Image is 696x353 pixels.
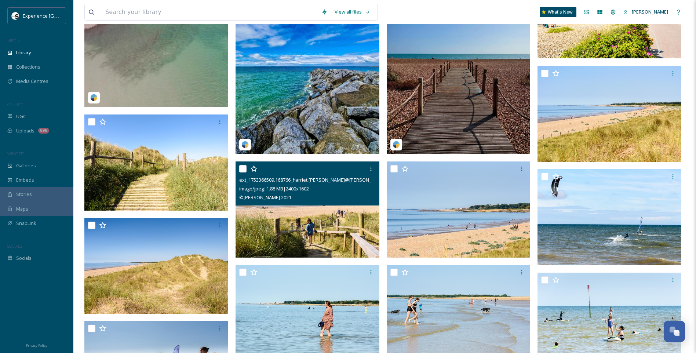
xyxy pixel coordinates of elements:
[7,243,22,249] span: SOCIALS
[632,8,668,15] span: [PERSON_NAME]
[16,255,32,262] span: Socials
[540,7,576,17] a: What's New
[16,162,36,169] span: Galleries
[16,63,40,70] span: Collections
[102,4,318,20] input: Search your library
[23,12,95,19] span: Experience [GEOGRAPHIC_DATA]
[90,94,98,101] img: snapsea-logo.png
[7,102,23,107] span: COLLECT
[12,12,19,19] img: WSCC%20ES%20Socials%20Icon%20-%20Secondary%20-%20Black.jpg
[241,141,249,148] img: snapsea-logo.png
[26,341,47,349] a: Privacy Policy
[16,78,48,85] span: Media Centres
[16,205,28,212] span: Maps
[16,127,34,134] span: Uploads
[16,191,32,198] span: Stories
[7,38,20,43] span: MEDIA
[7,151,24,156] span: WIDGETS
[620,5,672,19] a: [PERSON_NAME]
[16,113,26,120] span: UGC
[16,49,31,56] span: Library
[387,161,531,258] img: ext_1753366508.322173_harriet.coombs@arun.gov.uk-759-20210718-_DSC3989.jpg
[239,176,460,183] span: ext_1753366509.168766_harriet.[PERSON_NAME]@[PERSON_NAME].gov.uk-756-20210718-_JC28898.jpg
[84,218,228,314] img: ext_1753366507.773024_harriet.coombs@arun.gov.uk-758-20210718-_JC28903.jpg
[236,161,379,258] img: ext_1753366509.168766_harriet.coombs@arun.gov.uk-756-20210718-_JC28898.jpg
[38,128,49,134] div: 696
[84,114,228,211] img: ext_1753366511.719979_harriet.coombs@arun.gov.uk-755-20210718-_JC28895.jpg
[16,176,34,183] span: Embeds
[16,220,36,227] span: SnapLink
[331,5,374,19] a: View all files
[239,185,309,192] span: image/jpeg | 1.88 MB | 2400 x 1602
[26,343,47,348] span: Privacy Policy
[664,321,685,342] button: Open Chat
[393,141,400,148] img: snapsea-logo.png
[239,194,291,201] span: © [PERSON_NAME] 2021
[538,66,681,162] img: ext_1753366507.885511_harriet.coombs@arun.gov.uk-760-20210718-_DSC3990.jpg
[538,169,681,265] img: ext_1753366494.150419_harriet.coombs@arun.gov.uk-523-20210703-_DSC3012.jpg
